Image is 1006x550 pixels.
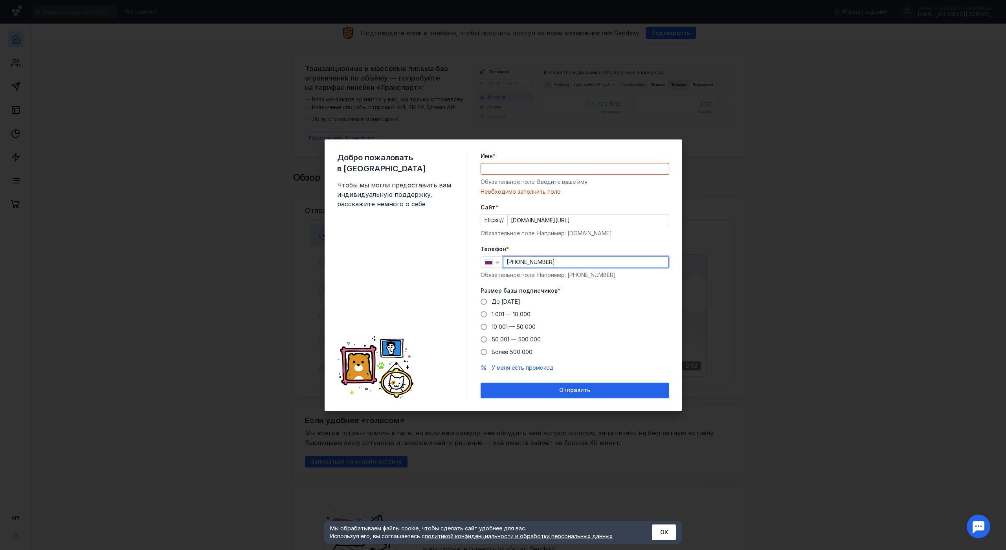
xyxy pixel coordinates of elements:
[492,298,520,305] span: До [DATE]
[492,364,554,371] span: У меня есть промокод
[337,152,455,174] span: Добро пожаловать в [GEOGRAPHIC_DATA]
[337,180,455,209] span: Чтобы мы могли предоставить вам индивидуальную поддержку, расскажите немного о себе
[481,229,669,237] div: Обязательное поле. Например: [DOMAIN_NAME]
[481,271,669,279] div: Обязательное поле. Например: [PHONE_NUMBER]
[481,188,669,196] div: Необходимо заполнить поле
[559,387,590,394] span: Отправить
[492,336,541,343] span: 50 001 — 500 000
[481,178,669,186] div: Обязательное поле. Введите ваше имя
[492,311,531,317] span: 1 001 — 10 000
[481,203,496,211] span: Cайт
[492,364,554,372] button: У меня есть промокод
[492,348,532,355] span: Более 500 000
[481,287,558,295] span: Размер базы подписчиков
[481,152,493,160] span: Имя
[481,383,669,398] button: Отправить
[481,245,506,253] span: Телефон
[652,524,676,540] button: ОК
[425,533,613,539] a: политикой конфиденциальности и обработки персональных данных
[330,524,633,540] div: Мы обрабатываем файлы cookie, чтобы сделать сайт удобнее для вас. Используя его, вы соглашаетесь c
[492,323,536,330] span: 10 001 — 50 000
